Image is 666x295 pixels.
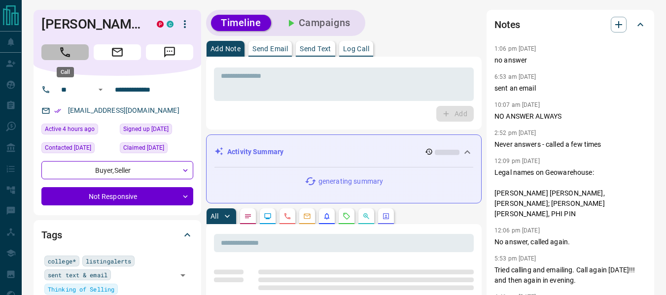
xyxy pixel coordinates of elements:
h2: Notes [494,17,520,33]
div: Wed Jul 30 2025 [41,142,115,156]
p: Log Call [343,45,369,52]
svg: Agent Actions [382,212,390,220]
p: Add Note [210,45,241,52]
div: Call [57,67,74,77]
p: Send Email [252,45,288,52]
p: 5:53 pm [DATE] [494,255,536,262]
p: no answer [494,55,646,66]
span: college* [48,256,76,266]
span: Thinking of Selling [48,284,114,294]
svg: Requests [343,212,351,220]
svg: Listing Alerts [323,212,331,220]
p: generating summary [318,176,383,187]
h2: Tags [41,227,62,243]
svg: Email Verified [54,107,61,114]
span: Signed up [DATE] [123,124,169,134]
div: Notes [494,13,646,36]
p: 12:09 pm [DATE] [494,158,540,164]
div: condos.ca [167,21,174,28]
p: NO ANSWER ALWAYS [494,111,646,122]
span: Contacted [DATE] [45,143,91,153]
button: Open [176,268,190,282]
span: Email [94,44,141,60]
p: 2:52 pm [DATE] [494,130,536,136]
p: 6:53 am [DATE] [494,73,536,80]
p: Legal names on Geowarehouse: [PERSON_NAME] [PERSON_NAME], [PERSON_NAME]; [PERSON_NAME] [PERSON_NA... [494,167,646,219]
p: 12:06 pm [DATE] [494,227,540,234]
button: Open [95,84,106,96]
svg: Opportunities [362,212,370,220]
span: Call [41,44,89,60]
div: Tags [41,223,193,247]
div: Buyer , Seller [41,161,193,179]
p: No answer, called again. [494,237,646,247]
p: All [210,213,218,220]
p: sent an email [494,83,646,94]
svg: Calls [283,212,291,220]
p: Never answers - called a few times [494,139,646,150]
span: Claimed [DATE] [123,143,164,153]
span: Message [146,44,193,60]
span: sent text & email [48,270,107,280]
p: 10:07 am [DATE] [494,101,540,108]
svg: Notes [244,212,252,220]
div: property.ca [157,21,164,28]
svg: Emails [303,212,311,220]
p: Tried calling and emailing. Call again [DATE]!!! and then again in evening. [494,265,646,286]
button: Campaigns [275,15,360,31]
p: 1:06 pm [DATE] [494,45,536,52]
div: Wed Sep 11 2024 [120,142,193,156]
p: Activity Summary [227,147,283,157]
a: [EMAIL_ADDRESS][DOMAIN_NAME] [68,106,179,114]
div: Not Responsive [41,187,193,205]
svg: Lead Browsing Activity [264,212,272,220]
span: Active 4 hours ago [45,124,95,134]
div: Activity Summary [214,143,473,161]
h1: [PERSON_NAME] [41,16,142,32]
p: Send Text [300,45,331,52]
div: Mon Aug 18 2025 [41,124,115,137]
div: Mon Apr 06 2020 [120,124,193,137]
button: Timeline [211,15,271,31]
span: listingalerts [86,256,131,266]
